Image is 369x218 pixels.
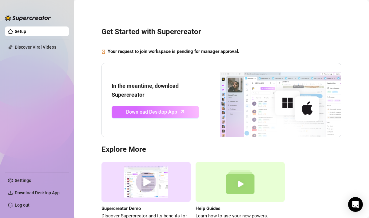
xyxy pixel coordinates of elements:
[196,206,220,211] strong: Help Guides
[199,63,341,137] img: download app
[101,27,341,37] h3: Get Started with Supercreator
[101,48,106,55] span: hourglass
[126,108,177,116] span: Download Desktop App
[5,15,51,21] img: logo-BBDzfeDw.svg
[15,29,26,34] a: Setup
[112,106,199,118] a: Download Desktop Apparrow-up
[179,108,186,115] span: arrow-up
[112,83,179,98] strong: In the meantime, download Supercreator
[15,203,30,208] a: Log out
[101,162,191,202] img: supercreator demo
[348,197,363,212] div: Open Intercom Messenger
[15,190,60,195] span: Download Desktop App
[15,45,56,50] a: Discover Viral Videos
[15,178,31,183] a: Settings
[101,145,341,155] h3: Explore More
[196,162,285,202] img: help guides
[108,49,239,54] strong: Your request to join workspace is pending for manager approval.
[8,190,13,195] span: download
[101,206,141,211] strong: Supercreator Demo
